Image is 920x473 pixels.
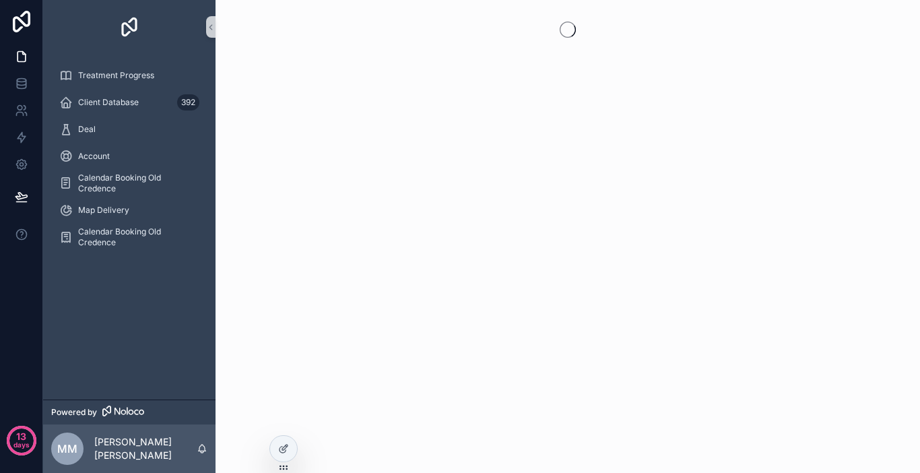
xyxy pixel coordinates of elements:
[119,16,140,38] img: App logo
[51,63,207,88] a: Treatment Progress
[78,97,139,108] span: Client Database
[177,94,199,111] div: 392
[78,226,194,248] span: Calendar Booking Old Credence
[57,441,77,457] span: MM
[78,205,129,216] span: Map Delivery
[78,124,96,135] span: Deal
[51,117,207,141] a: Deal
[78,172,194,194] span: Calendar Booking Old Credence
[51,198,207,222] a: Map Delivery
[51,225,207,249] a: Calendar Booking Old Credence
[43,54,216,267] div: scrollable content
[78,151,110,162] span: Account
[16,430,26,443] p: 13
[78,70,154,81] span: Treatment Progress
[51,144,207,168] a: Account
[51,90,207,115] a: Client Database392
[13,435,30,454] p: days
[43,400,216,424] a: Powered by
[51,171,207,195] a: Calendar Booking Old Credence
[94,435,197,462] p: [PERSON_NAME] [PERSON_NAME]
[51,407,97,418] span: Powered by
